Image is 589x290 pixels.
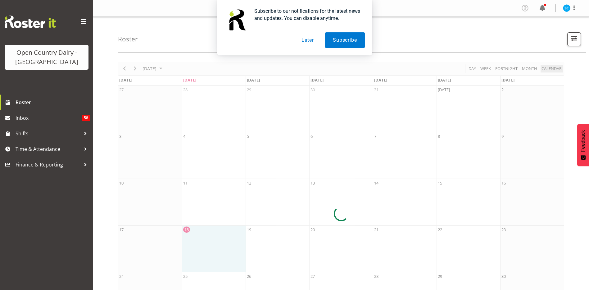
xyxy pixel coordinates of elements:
[16,160,81,169] span: Finance & Reporting
[249,7,365,22] div: Subscribe to our notifications for the latest news and updates. You can disable anytime.
[16,98,90,107] span: Roster
[11,48,82,67] div: Open Country Dairy - [GEOGRAPHIC_DATA]
[16,144,81,154] span: Time & Attendance
[577,124,589,166] button: Feedback - Show survey
[294,32,322,48] button: Later
[325,32,365,48] button: Subscribe
[580,130,586,152] span: Feedback
[16,113,82,123] span: Inbox
[82,115,90,121] span: 58
[16,129,81,138] span: Shifts
[224,7,249,32] img: notification icon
